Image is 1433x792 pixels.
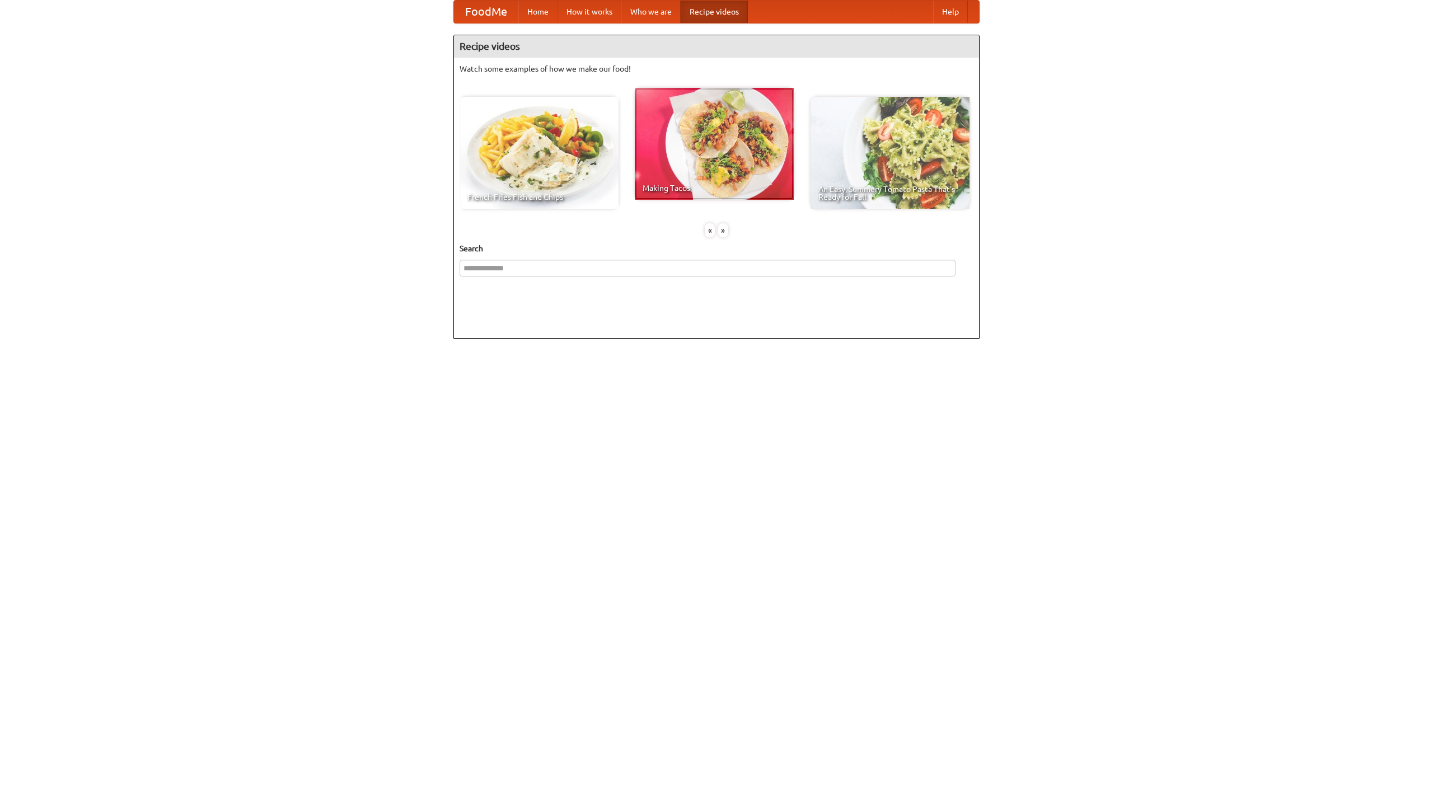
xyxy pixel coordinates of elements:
[621,1,681,23] a: Who we are
[460,97,619,209] a: French Fries Fish and Chips
[811,97,970,209] a: An Easy, Summery Tomato Pasta That's Ready for Fall
[454,1,518,23] a: FoodMe
[518,1,558,23] a: Home
[705,223,715,237] div: «
[643,184,786,192] span: Making Tacos
[460,63,973,74] p: Watch some examples of how we make our food!
[460,243,973,254] h5: Search
[454,35,979,58] h4: Recipe videos
[635,88,794,200] a: Making Tacos
[718,223,728,237] div: »
[681,1,748,23] a: Recipe videos
[467,193,611,201] span: French Fries Fish and Chips
[818,185,962,201] span: An Easy, Summery Tomato Pasta That's Ready for Fall
[558,1,621,23] a: How it works
[933,1,968,23] a: Help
